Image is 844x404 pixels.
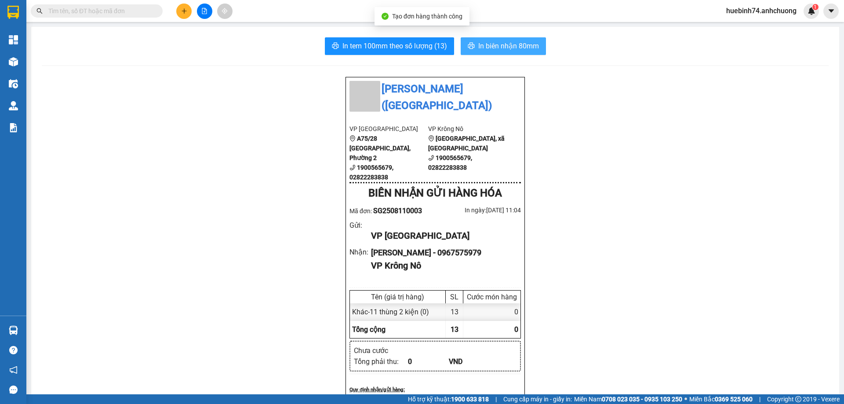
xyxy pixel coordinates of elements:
button: printerIn tem 100mm theo số lượng (13) [325,37,454,55]
b: 1900565679, 02822283838 [428,154,472,171]
span: Miền Bắc [689,394,753,404]
span: SG2508110003 [373,207,422,215]
span: Miền Nam [574,394,682,404]
button: file-add [197,4,212,19]
span: ⚪️ [684,397,687,401]
span: 0 [514,325,518,334]
span: Tạo đơn hàng thành công [392,13,462,20]
img: warehouse-icon [9,57,18,66]
span: notification [9,366,18,374]
span: environment [428,135,434,142]
div: [PERSON_NAME] - 0967575979 [371,247,514,259]
span: phone [428,155,434,161]
button: printerIn biên nhận 80mm [461,37,546,55]
span: phone [349,164,356,171]
span: | [495,394,497,404]
img: warehouse-icon [9,79,18,88]
li: [PERSON_NAME] ([GEOGRAPHIC_DATA]) [349,81,521,114]
b: A75/28 [GEOGRAPHIC_DATA], Phường 2 [349,135,411,161]
strong: 1900 633 818 [451,396,489,403]
img: dashboard-icon [9,35,18,44]
div: 0 [408,356,449,367]
strong: 0369 525 060 [715,396,753,403]
span: printer [468,42,475,51]
span: caret-down [827,7,835,15]
span: 13 [451,325,458,334]
span: file-add [201,8,207,14]
b: 1900565679, 02822283838 [349,164,393,181]
span: search [36,8,43,14]
sup: 1 [812,4,819,10]
div: Tên (giá trị hàng) [352,293,443,301]
span: Tổng cộng [352,325,386,334]
div: In ngày: [DATE] 11:04 [435,205,521,215]
button: aim [217,4,233,19]
span: copyright [795,396,801,402]
span: check-circle [382,13,389,20]
span: question-circle [9,346,18,354]
b: [GEOGRAPHIC_DATA], xã [GEOGRAPHIC_DATA] [428,135,505,152]
div: BIÊN NHẬN GỬI HÀNG HÓA [349,185,521,202]
div: VP [GEOGRAPHIC_DATA] [371,229,514,243]
input: Tìm tên, số ĐT hoặc mã đơn [48,6,152,16]
li: VP Krông Nô [428,124,507,134]
div: Tổng phải thu : [354,356,408,367]
div: SL [448,293,461,301]
span: | [759,394,760,404]
button: caret-down [823,4,839,19]
span: 1 [814,4,817,10]
span: Cung cấp máy in - giấy in: [503,394,572,404]
span: huebinh74.anhchuong [719,5,804,16]
img: warehouse-icon [9,326,18,335]
div: Cước món hàng [466,293,518,301]
div: Mã đơn: [349,205,435,216]
div: VND [449,356,490,367]
img: icon-new-feature [808,7,815,15]
span: message [9,386,18,394]
div: Nhận : [349,247,371,258]
span: Khác - 11 thùng 2 kiện (0) [352,308,429,316]
div: 0 [463,303,520,320]
div: 13 [446,303,463,320]
button: plus [176,4,192,19]
div: Quy định nhận/gửi hàng : [349,386,521,393]
span: In biên nhận 80mm [478,40,539,51]
strong: 0708 023 035 - 0935 103 250 [602,396,682,403]
div: Chưa cước [354,345,408,356]
div: Gửi : [349,220,371,231]
span: In tem 100mm theo số lượng (13) [342,40,447,51]
span: aim [222,8,228,14]
span: environment [349,135,356,142]
div: VP Krông Nô [371,259,514,273]
span: plus [181,8,187,14]
img: solution-icon [9,123,18,132]
span: Hỗ trợ kỹ thuật: [408,394,489,404]
img: logo-vxr [7,6,19,19]
img: warehouse-icon [9,101,18,110]
span: printer [332,42,339,51]
li: VP [GEOGRAPHIC_DATA] [349,124,428,134]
